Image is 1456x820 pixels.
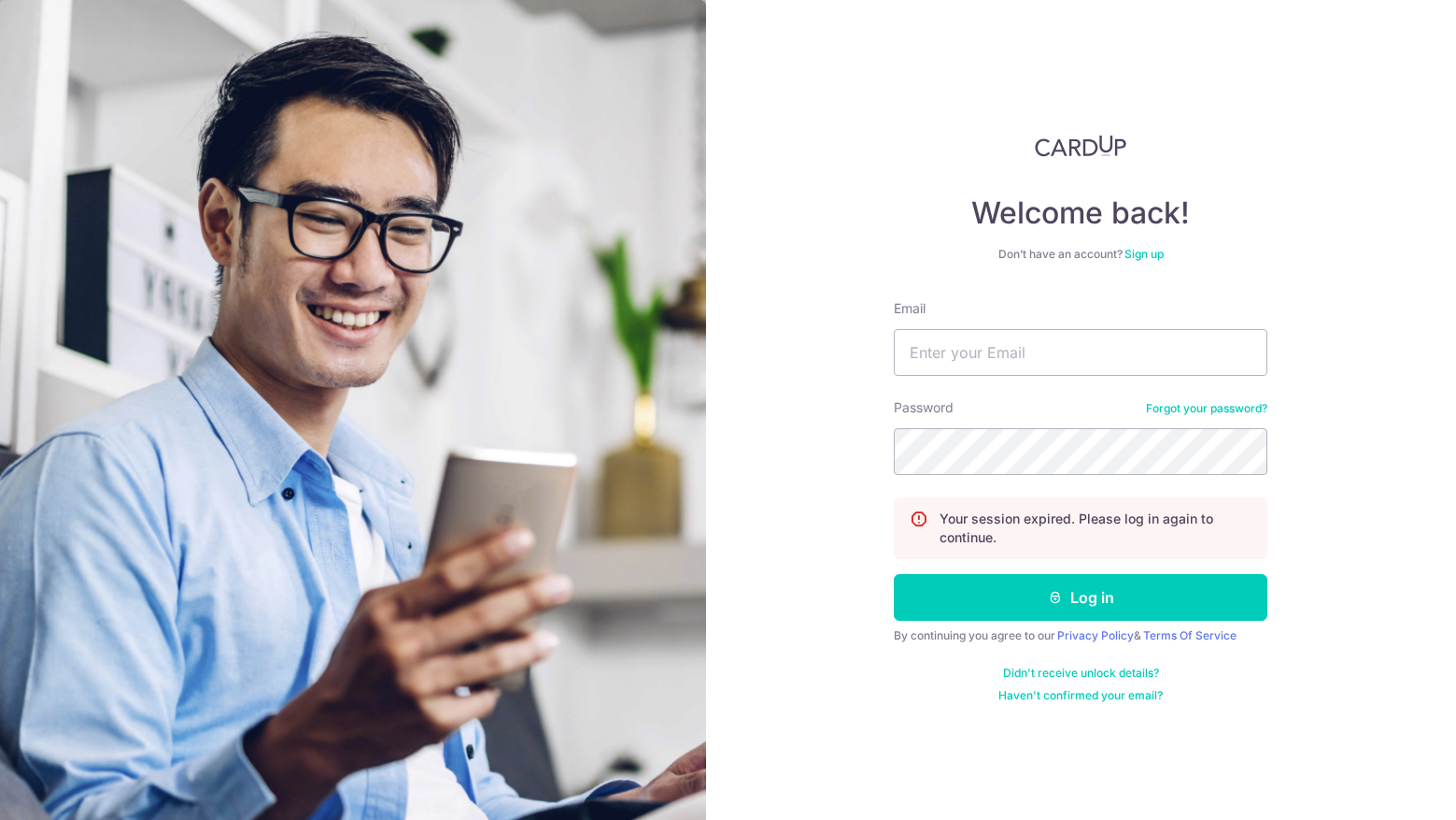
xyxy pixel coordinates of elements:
[894,574,1267,621] button: Log in
[1143,628,1237,642] a: Terms Of Service
[998,688,1163,703] a: Haven't confirmed your email?
[894,398,954,417] label: Password
[894,247,1267,262] div: Don’t have an account?
[1057,628,1134,642] a: Privacy Policy
[1146,401,1267,416] a: Forgot your password?
[1003,666,1159,681] a: Didn't receive unlock details?
[894,329,1267,376] input: Enter your Email
[1124,247,1164,261] a: Sign up
[894,299,926,318] label: Email
[1035,135,1126,157] img: CardUp Logo
[940,510,1251,547] p: Your session expired. Please log in again to continue.
[894,194,1267,232] h4: Welcome back!
[894,628,1267,643] div: By continuing you agree to our &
